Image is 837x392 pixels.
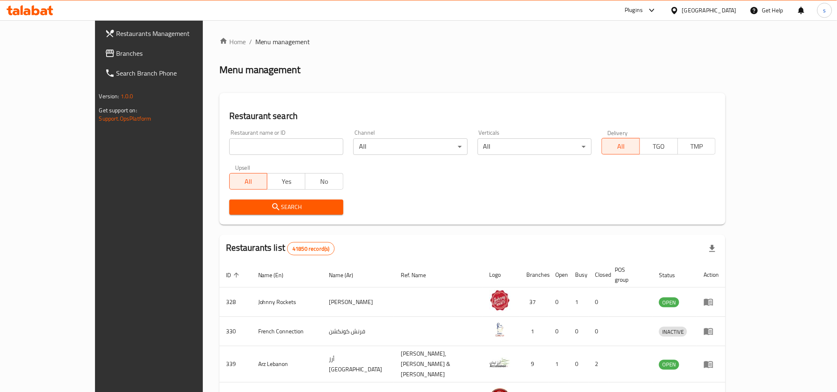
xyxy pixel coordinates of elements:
[659,360,679,370] div: OPEN
[309,176,340,188] span: No
[823,6,826,15] span: s
[219,317,252,346] td: 330
[99,113,152,124] a: Support.OpsPlatform
[322,317,394,346] td: فرنش كونكشن
[549,346,569,382] td: 1
[229,138,343,155] input: Search for restaurant name or ID..
[229,110,716,122] h2: Restaurant search
[704,297,719,307] div: Menu
[549,262,569,287] th: Open
[682,6,737,15] div: [GEOGRAPHIC_DATA]
[322,287,394,317] td: [PERSON_NAME]
[229,200,343,215] button: Search
[520,317,549,346] td: 1
[589,317,609,346] td: 0
[353,138,467,155] div: All
[252,287,323,317] td: Johnny Rockets
[678,138,716,154] button: TMP
[255,37,310,47] span: Menu management
[602,138,640,154] button: All
[607,130,628,135] label: Delivery
[252,317,323,346] td: French Connection
[589,346,609,382] td: 2
[490,352,510,373] img: Arz Lebanon
[305,173,343,190] button: No
[605,140,637,152] span: All
[589,262,609,287] th: Closed
[659,360,679,369] span: OPEN
[329,270,364,280] span: Name (Ar)
[99,105,137,116] span: Get support on:
[258,270,295,280] span: Name (En)
[219,346,252,382] td: 339
[681,140,713,152] span: TMP
[117,48,228,58] span: Branches
[704,359,719,369] div: Menu
[520,262,549,287] th: Branches
[394,346,483,382] td: [PERSON_NAME],[PERSON_NAME] & [PERSON_NAME]
[549,287,569,317] td: 0
[322,346,394,382] td: أرز [GEOGRAPHIC_DATA]
[589,287,609,317] td: 0
[478,138,592,155] div: All
[229,173,268,190] button: All
[98,24,235,43] a: Restaurants Management
[267,173,305,190] button: Yes
[659,327,687,337] span: INACTIVE
[226,270,242,280] span: ID
[98,43,235,63] a: Branches
[483,262,520,287] th: Logo
[569,262,589,287] th: Busy
[288,245,334,253] span: 41850 record(s)
[659,270,686,280] span: Status
[569,317,589,346] td: 0
[287,242,335,255] div: Total records count
[236,202,337,212] span: Search
[235,165,250,171] label: Upsell
[520,346,549,382] td: 9
[117,68,228,78] span: Search Branch Phone
[520,287,549,317] td: 37
[697,262,725,287] th: Action
[702,239,722,259] div: Export file
[569,287,589,317] td: 1
[226,242,335,255] h2: Restaurants list
[625,5,643,15] div: Plugins
[659,298,679,307] span: OPEN
[99,91,119,102] span: Version:
[121,91,133,102] span: 1.0.0
[249,37,252,47] li: /
[219,287,252,317] td: 328
[569,346,589,382] td: 0
[117,29,228,38] span: Restaurants Management
[549,317,569,346] td: 0
[704,326,719,336] div: Menu
[490,319,510,340] img: French Connection
[640,138,678,154] button: TGO
[401,270,437,280] span: Ref. Name
[219,63,301,76] h2: Menu management
[252,346,323,382] td: Arz Lebanon
[659,297,679,307] div: OPEN
[490,290,510,311] img: Johnny Rockets
[615,265,643,285] span: POS group
[271,176,302,188] span: Yes
[98,63,235,83] a: Search Branch Phone
[233,176,264,188] span: All
[219,37,726,47] nav: breadcrumb
[643,140,675,152] span: TGO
